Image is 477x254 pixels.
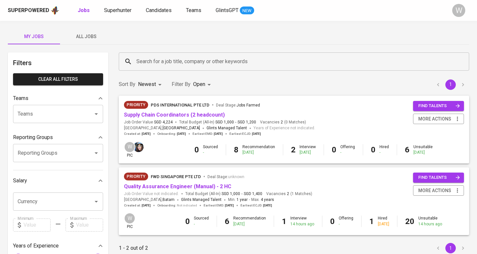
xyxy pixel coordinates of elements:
[104,7,131,13] span: Superhunter
[418,115,451,123] span: more actions
[240,7,254,14] span: NEW
[418,187,451,195] span: more actions
[244,191,262,197] span: SGD 1,400
[76,219,103,232] input: Value
[228,197,248,202] span: Min.
[177,132,186,136] span: [DATE]
[13,177,27,185] p: Salary
[214,132,223,136] span: [DATE]
[124,125,200,132] span: [GEOGRAPHIC_DATA] ,
[119,244,148,252] p: 1 - 2 out of 2
[119,80,135,88] p: Sort By
[254,125,315,132] span: Years of Experience not indicated.
[235,120,236,125] span: -
[222,191,240,197] span: SGD 1,000
[179,120,256,125] span: Total Budget (All-In)
[228,175,244,179] span: unknown
[162,197,175,203] span: Batam
[185,217,190,226] b: 0
[233,221,266,227] div: [DATE]
[241,191,242,197] span: -
[340,150,355,155] div: -
[280,120,283,125] span: 2
[229,132,261,136] span: Earliest ECJD :
[263,203,272,208] span: [DATE]
[237,103,260,107] span: Jobs Farmed
[18,75,98,83] span: Clear All filters
[142,132,151,136] span: [DATE]
[233,216,266,227] div: Recommendation
[124,141,135,158] div: pic
[413,185,464,196] button: more actions
[242,150,275,155] div: [DATE]
[225,217,229,226] b: 6
[194,216,209,227] div: Sourced
[251,197,274,202] span: Max.
[13,134,53,141] p: Reporting Groups
[291,145,296,154] b: 2
[13,58,103,68] h6: Filters
[13,92,103,105] div: Teams
[124,203,151,208] span: Created at :
[216,7,238,13] span: GlintsGPT
[138,80,156,88] p: Newest
[124,132,151,136] span: Created at :
[208,175,244,179] span: Deal Stage :
[162,125,200,132] span: [GEOGRAPHIC_DATA]
[290,221,314,227] div: 14 hours ago
[418,174,460,181] span: find talents
[124,112,225,118] a: Supply Chain Coordinators (2 headcount)
[124,101,148,109] div: New Job received from Demand Team
[64,33,108,41] span: All Jobs
[225,203,234,208] span: [DATE]
[332,145,336,154] b: 0
[379,150,389,155] div: -
[154,120,173,125] span: SGD 4,224
[8,6,59,15] a: Superpoweredapp logo
[138,78,164,91] div: Newest
[240,203,272,208] span: Earliest ECJD :
[237,197,248,202] span: 1 year
[193,81,205,87] span: Open
[300,150,316,155] div: [DATE]
[157,132,186,136] span: Onboarding :
[203,144,218,155] div: Sourced
[124,141,135,153] div: W
[193,78,213,91] div: Open
[432,243,469,253] nav: pagination navigation
[261,197,274,202] span: 4 years
[124,213,135,230] div: pic
[104,7,133,15] a: Superhunter
[216,7,254,15] a: GlintsGPT NEW
[339,216,353,227] div: Offering
[172,80,191,88] p: Filter By
[300,144,316,155] div: Interview
[13,131,103,144] div: Reporting Groups
[157,203,197,208] span: Onboarding :
[234,145,238,154] b: 8
[432,79,469,90] nav: pagination navigation
[92,197,101,206] button: Open
[260,120,306,125] span: Vacancies ( 0 Matches )
[340,144,355,155] div: Offering
[418,102,460,110] span: find talents
[418,221,442,227] div: 14 hours ago
[23,219,51,232] input: Value
[330,217,335,226] b: 0
[12,33,56,41] span: My Jobs
[78,7,90,13] b: Jobs
[413,173,464,183] button: find talents
[13,239,103,252] div: Years of Experience
[124,173,148,180] span: Priority
[405,145,409,154] b: 6
[13,242,59,250] p: Years of Experience
[13,73,103,85] button: Clear All filters
[413,114,464,124] button: more actions
[379,144,389,155] div: Hired
[13,94,28,102] p: Teams
[282,217,286,226] b: 1
[151,174,201,179] span: FWD Singapore Pte Ltd
[185,191,262,197] span: Total Budget (All-In)
[413,150,433,155] div: [DATE]
[413,144,433,155] div: Unsuitable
